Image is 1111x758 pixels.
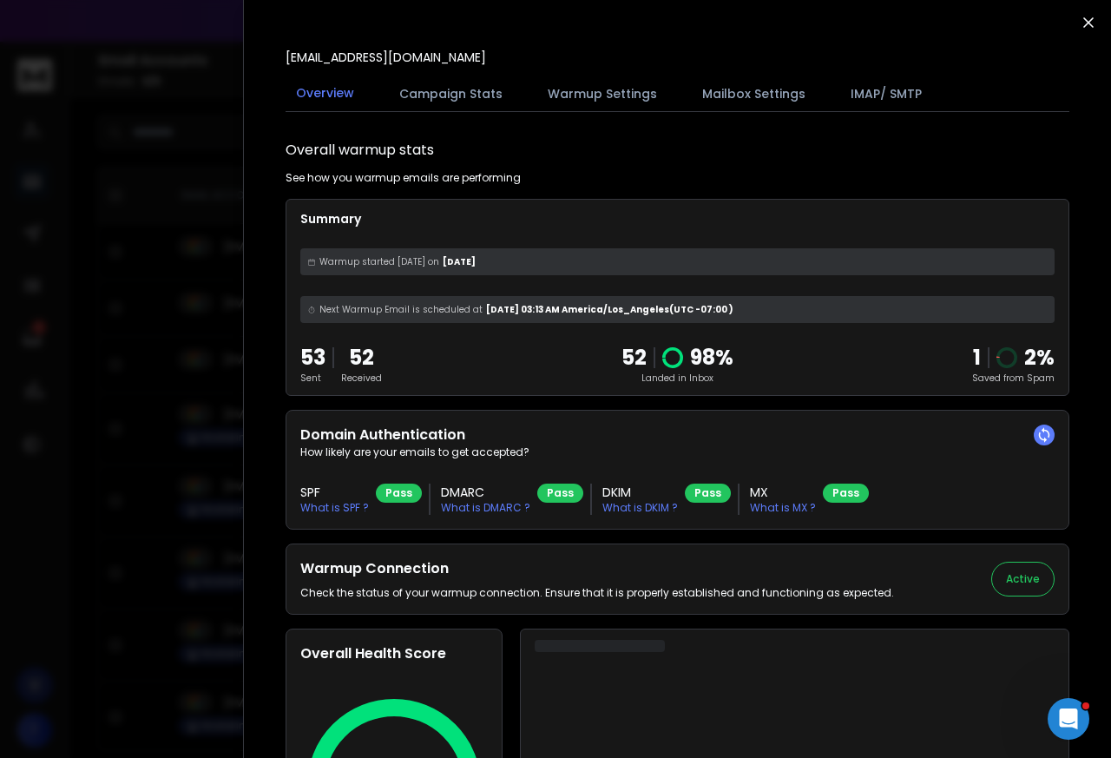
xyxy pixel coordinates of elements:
[750,484,816,501] h3: MX
[341,344,382,372] p: 52
[300,248,1055,275] div: [DATE]
[286,49,486,66] p: [EMAIL_ADDRESS][DOMAIN_NAME]
[300,586,894,600] p: Check the status of your warmup connection. Ensure that it is properly established and functionin...
[389,75,513,113] button: Campaign Stats
[991,562,1055,597] button: Active
[840,75,932,113] button: IMAP/ SMTP
[621,344,647,372] p: 52
[602,501,678,515] p: What is DKIM ?
[319,255,439,268] span: Warmup started [DATE] on
[972,372,1055,385] p: Saved from Spam
[319,303,483,316] span: Next Warmup Email is scheduled at
[376,484,422,503] div: Pass
[300,210,1055,227] p: Summary
[537,75,667,113] button: Warmup Settings
[973,343,981,372] strong: 1
[692,75,816,113] button: Mailbox Settings
[300,558,894,579] h2: Warmup Connection
[341,372,382,385] p: Received
[300,643,488,664] h2: Overall Health Score
[602,484,678,501] h3: DKIM
[300,372,325,385] p: Sent
[300,501,369,515] p: What is SPF ?
[441,484,530,501] h3: DMARC
[441,501,530,515] p: What is DMARC ?
[300,445,1055,459] p: How likely are your emails to get accepted?
[537,484,583,503] div: Pass
[750,501,816,515] p: What is MX ?
[300,484,369,501] h3: SPF
[300,425,1055,445] h2: Domain Authentication
[1048,698,1089,740] iframe: Intercom live chat
[286,171,521,185] p: See how you warmup emails are performing
[300,344,325,372] p: 53
[690,344,733,372] p: 98 %
[685,484,731,503] div: Pass
[1024,344,1055,372] p: 2 %
[286,74,365,114] button: Overview
[300,296,1055,323] div: [DATE] 03:13 AM America/Los_Angeles (UTC -07:00 )
[823,484,869,503] div: Pass
[286,140,434,161] h1: Overall warmup stats
[621,372,733,385] p: Landed in Inbox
